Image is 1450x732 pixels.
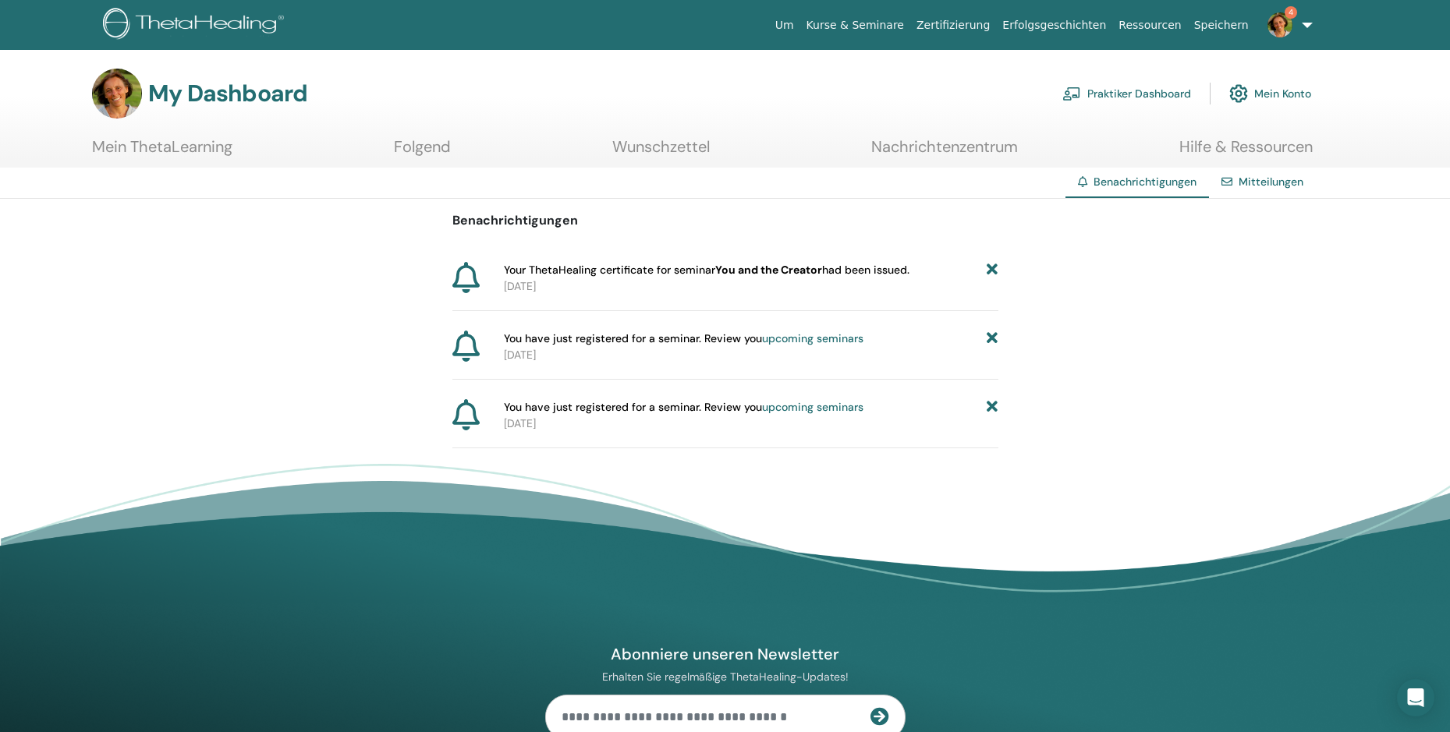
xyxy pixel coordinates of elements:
a: Nachrichtenzentrum [871,137,1018,168]
img: logo.png [103,8,289,43]
a: Erfolgsgeschichten [996,11,1112,40]
span: 4 [1285,6,1297,19]
a: Mein ThetaLearning [92,137,232,168]
a: Mein Konto [1229,76,1311,111]
img: default.jpg [92,69,142,118]
a: Praktiker Dashboard [1062,76,1191,111]
span: Your ThetaHealing certificate for seminar had been issued. [504,262,909,278]
a: Kurse & Seminare [800,11,910,40]
a: Wunschzettel [612,137,710,168]
b: You and the Creator [715,263,822,277]
a: upcoming seminars [762,400,863,414]
img: chalkboard-teacher.svg [1062,87,1081,101]
span: You have just registered for a seminar. Review you [504,399,863,416]
h4: Abonniere unseren Newsletter [545,644,906,664]
span: You have just registered for a seminar. Review you [504,331,863,347]
a: Um [769,11,800,40]
p: Erhalten Sie regelmäßige ThetaHealing-Updates! [545,670,906,684]
img: default.jpg [1267,12,1292,37]
p: [DATE] [504,416,998,432]
a: Folgend [394,137,451,168]
a: Hilfe & Ressourcen [1179,137,1313,168]
h3: My Dashboard [148,80,307,108]
p: [DATE] [504,278,998,295]
a: upcoming seminars [762,331,863,345]
img: cog.svg [1229,80,1248,107]
a: Mitteilungen [1239,175,1303,189]
p: Benachrichtigungen [452,211,998,230]
span: Benachrichtigungen [1094,175,1197,189]
div: Open Intercom Messenger [1397,679,1434,716]
a: Ressourcen [1112,11,1187,40]
a: Speichern [1188,11,1255,40]
a: Zertifizierung [910,11,996,40]
p: [DATE] [504,347,998,363]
